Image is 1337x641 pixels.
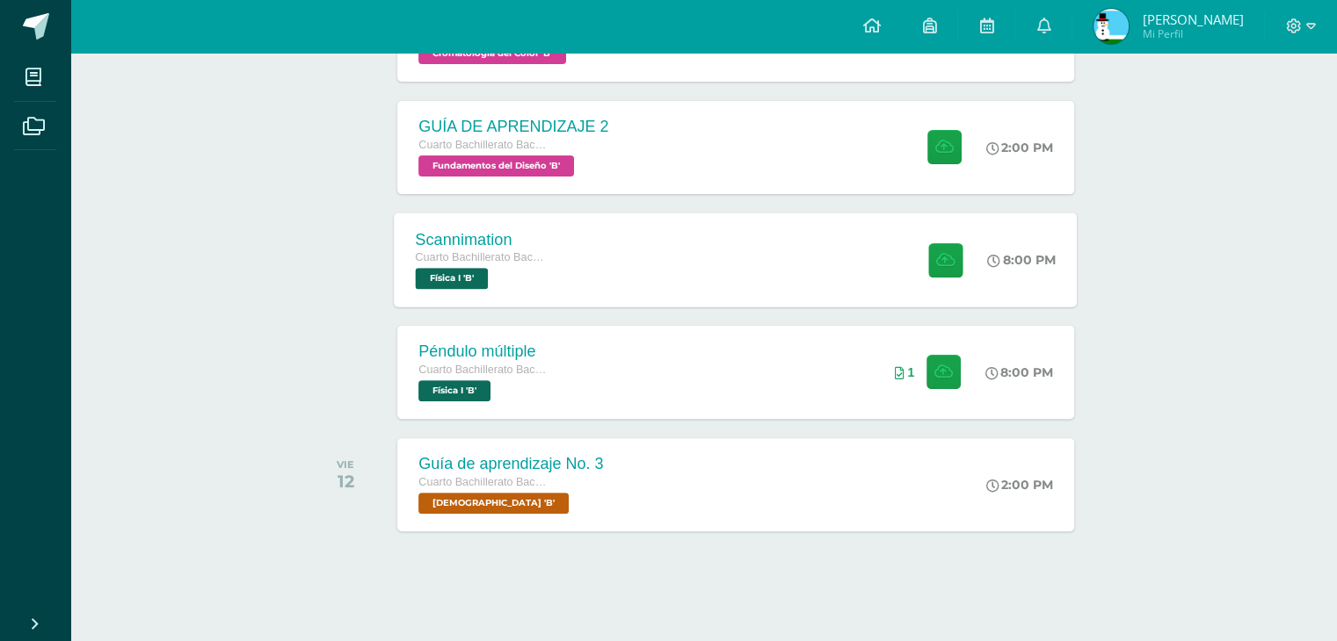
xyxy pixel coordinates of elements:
[418,380,490,401] span: Física I 'B'
[986,140,1053,155] div: 2:00 PM
[418,342,550,361] div: Péndulo múltiple
[418,364,550,376] span: Cuarto Bachillerato Bachillerato en CCLL con Orientación en Diseño Gráfico
[416,251,549,263] span: Cuarto Bachillerato Bachillerato en CCLL con Orientación en Diseño Gráfico
[416,230,549,248] div: Scannimation
[894,365,914,379] div: Archivos entregados
[337,458,354,471] div: VIE
[1142,26,1243,41] span: Mi Perfil
[1142,11,1243,28] span: [PERSON_NAME]
[418,139,550,151] span: Cuarto Bachillerato Bachillerato en CCLL con Orientación en Diseño Gráfico
[418,155,574,176] span: Fundamentos del Diseño 'B'
[418,476,550,488] span: Cuarto Bachillerato Bachillerato en CCLL con Orientación en Diseño Gráfico
[907,365,914,379] span: 1
[418,455,603,473] div: Guía de aprendizaje No. 3
[416,268,489,289] span: Física I 'B'
[418,493,569,514] span: Biblia 'B'
[985,364,1053,380] div: 8:00 PM
[988,252,1057,268] div: 8:00 PM
[418,43,566,64] span: Cromatología del Color 'B'
[1094,9,1129,44] img: d643ff9af526ead6fe71a30a5d5a0560.png
[986,477,1053,493] div: 2:00 PM
[337,471,354,492] div: 12
[418,118,608,136] div: GUÍA DE APRENDIZAJE 2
